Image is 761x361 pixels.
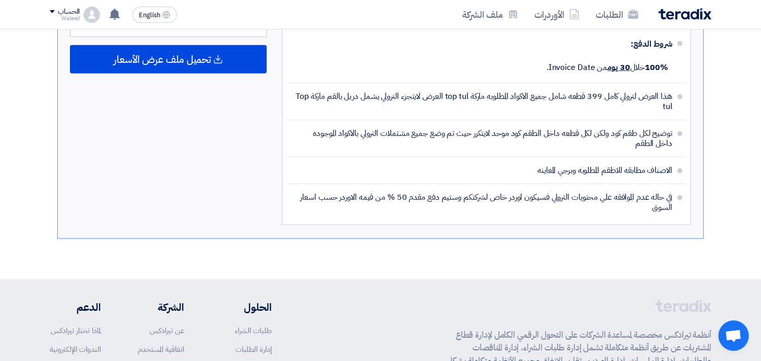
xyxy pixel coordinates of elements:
[454,3,526,26] a: ملف الشركة
[526,3,588,26] a: الأوردرات
[50,300,101,315] li: الدعم
[718,320,749,351] div: Open chat
[295,128,672,149] span: توضيح لكل طقم كود ولكن لكل قطعه داخل الطقم كود موحد لايتكرر حيث تم وضع جميع مشتملات الترولي بالاك...
[235,344,272,355] a: إدارة الطلبات
[588,3,646,26] a: الطلبات
[547,61,668,74] span: خلال من Invoice Date.
[138,344,184,355] a: اتفاقية المستخدم
[214,300,272,315] li: الحلول
[303,32,672,56] div: شروط الدفع:
[235,325,272,336] a: طلبات الشراء
[537,165,672,175] span: الاصناف مطابقه للاطقم المطلوبه وبرجي المعاينه
[295,192,672,212] span: في حاله عدم الموافقه علي محتويات الترولي فسيكون اوردر خاص لشركتكم وستيم دفع مقدم 50 % من قيمه الا...
[607,61,630,74] u: 30 يوم
[132,7,177,23] button: English
[659,8,711,20] img: Teradix logo
[84,7,100,23] img: profile_test.png
[131,300,184,315] li: الشركة
[139,12,160,19] span: English
[51,325,101,336] a: لماذا تختار تيرادكس
[50,344,101,355] a: الندوات الإلكترونية
[114,55,211,64] span: تحميل ملف عرض الأسعار
[645,61,668,74] strong: 100%
[150,325,184,336] a: عن تيرادكس
[295,91,672,112] span: هذا العرض لترولي كامل 399 قطعه شامل جميع الاكواد المطلوبه ماركة top tul العرض لايتجزء الترولي يشم...
[58,8,80,16] div: الحساب
[50,16,80,21] div: Waleed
